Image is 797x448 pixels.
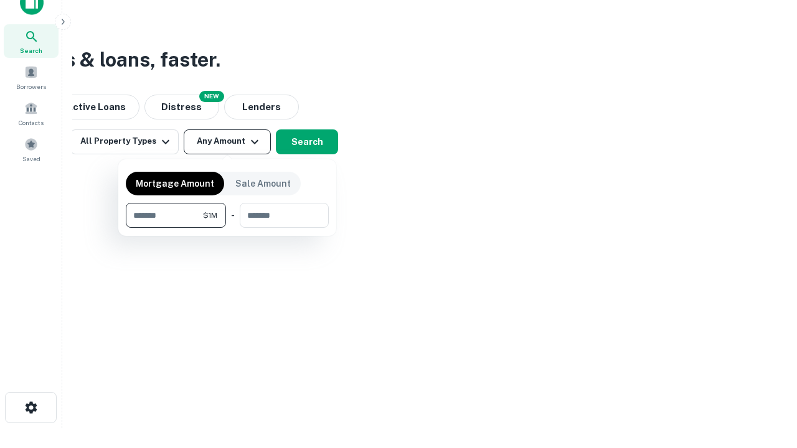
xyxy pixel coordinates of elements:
[203,210,217,221] span: $1M
[231,203,235,228] div: -
[235,177,291,190] p: Sale Amount
[136,177,214,190] p: Mortgage Amount
[735,348,797,408] iframe: Chat Widget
